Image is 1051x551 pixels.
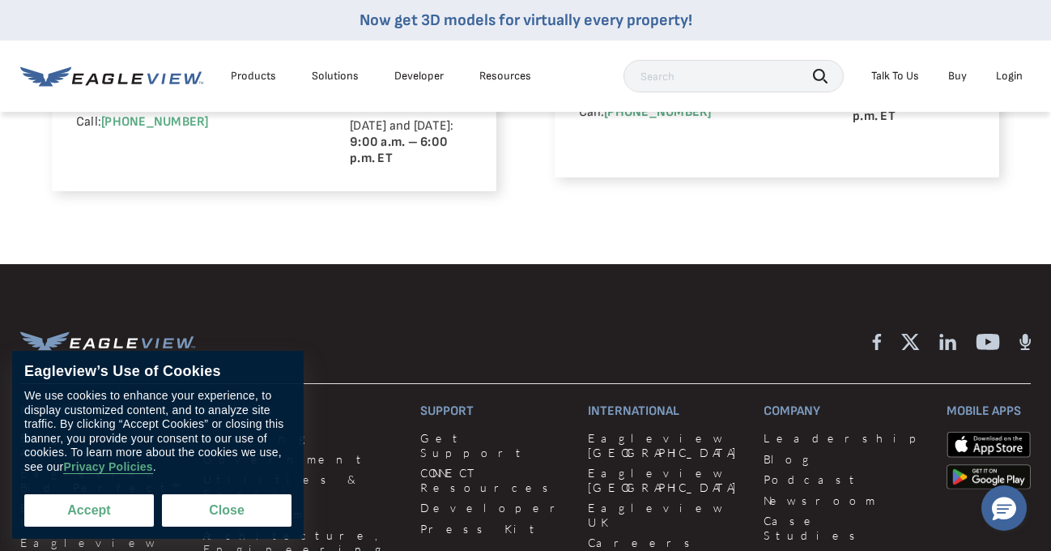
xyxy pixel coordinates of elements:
[588,501,744,529] a: Eagleview UK
[579,105,808,121] p: Call:
[764,493,927,508] a: Newsroom
[420,522,568,536] a: Press Kit
[420,501,568,515] a: Developer
[420,431,568,459] a: Get Support
[24,389,291,474] div: We use cookies to enhance your experience, to display customized content, and to analyze site tra...
[24,494,154,527] button: Accept
[764,514,927,542] a: Case Studies
[420,404,568,419] h3: Support
[623,60,844,92] input: Search
[948,69,967,83] a: Buy
[350,118,472,167] p: [DATE] and [DATE]:
[764,404,927,419] h3: Company
[947,464,1031,490] img: google-play-store_b9643a.png
[420,466,568,494] a: CONNECT Resources
[947,404,1031,419] h3: Mobile Apps
[588,431,744,459] a: Eagleview [GEOGRAPHIC_DATA]
[479,69,531,83] div: Resources
[162,494,291,527] button: Close
[101,114,208,130] a: [PHONE_NUMBER]
[24,363,291,381] div: Eagleview’s Use of Cookies
[871,69,919,83] div: Talk To Us
[312,69,359,83] div: Solutions
[764,472,927,487] a: Podcast
[764,452,927,467] a: Blog
[588,404,744,419] h3: International
[588,466,744,494] a: Eagleview [GEOGRAPHIC_DATA]
[981,485,1027,531] button: Hello, have a question? Let’s chat.
[947,431,1031,457] img: apple-app-store.png
[231,69,276,83] div: Products
[350,135,448,166] strong: 9:00 a.m. – 6:00 p.m. ET
[63,460,152,474] a: Privacy Policies
[76,114,305,130] p: Call:
[394,69,444,83] a: Developer
[360,11,692,30] a: Now get 3D models for virtually every property!
[604,105,711,120] a: [PHONE_NUMBER]
[764,431,927,446] a: Leadership
[996,69,1023,83] div: Login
